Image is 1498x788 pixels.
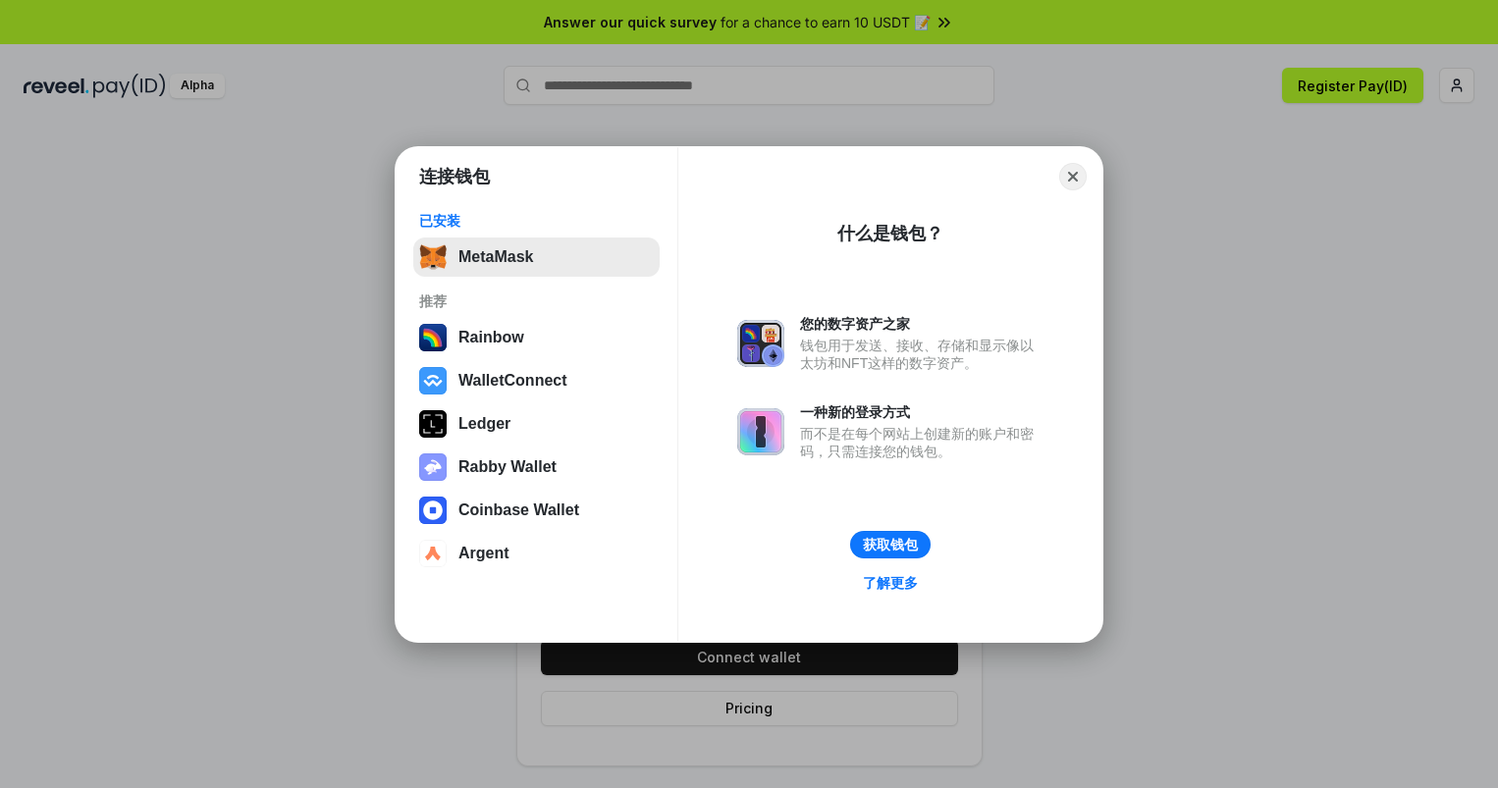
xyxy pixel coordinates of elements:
button: MetaMask [413,237,660,277]
div: 而不是在每个网站上创建新的账户和密码，只需连接您的钱包。 [800,425,1043,460]
div: WalletConnect [458,372,567,390]
div: Coinbase Wallet [458,501,579,519]
div: Rainbow [458,329,524,346]
a: 了解更多 [851,570,930,596]
img: svg+xml,%3Csvg%20width%3D%2228%22%20height%3D%2228%22%20viewBox%3D%220%200%2028%2028%22%20fill%3D... [419,367,447,394]
div: 获取钱包 [863,536,918,553]
button: Ledger [413,404,660,444]
button: WalletConnect [413,361,660,400]
img: svg+xml,%3Csvg%20xmlns%3D%22http%3A%2F%2Fwww.w3.org%2F2000%2Fsvg%22%20fill%3D%22none%22%20viewBox... [419,453,447,481]
div: Argent [458,545,509,562]
div: Ledger [458,415,510,433]
div: 了解更多 [863,574,918,592]
div: 推荐 [419,292,654,310]
div: 钱包用于发送、接收、存储和显示像以太坊和NFT这样的数字资产。 [800,337,1043,372]
img: svg+xml,%3Csvg%20width%3D%2228%22%20height%3D%2228%22%20viewBox%3D%220%200%2028%2028%22%20fill%3D... [419,540,447,567]
div: 什么是钱包？ [837,222,943,245]
button: Coinbase Wallet [413,491,660,530]
div: 一种新的登录方式 [800,403,1043,421]
button: Argent [413,534,660,573]
div: 您的数字资产之家 [800,315,1043,333]
div: MetaMask [458,248,533,266]
button: Rainbow [413,318,660,357]
img: svg+xml,%3Csvg%20xmlns%3D%22http%3A%2F%2Fwww.w3.org%2F2000%2Fsvg%22%20width%3D%2228%22%20height%3... [419,410,447,438]
div: Rabby Wallet [458,458,557,476]
img: svg+xml,%3Csvg%20fill%3D%22none%22%20height%3D%2233%22%20viewBox%3D%220%200%2035%2033%22%20width%... [419,243,447,271]
button: Rabby Wallet [413,447,660,487]
img: svg+xml,%3Csvg%20width%3D%2228%22%20height%3D%2228%22%20viewBox%3D%220%200%2028%2028%22%20fill%3D... [419,497,447,524]
button: Close [1059,163,1087,190]
img: svg+xml,%3Csvg%20xmlns%3D%22http%3A%2F%2Fwww.w3.org%2F2000%2Fsvg%22%20fill%3D%22none%22%20viewBox... [737,408,784,455]
h1: 连接钱包 [419,165,490,188]
div: 已安装 [419,212,654,230]
img: svg+xml,%3Csvg%20xmlns%3D%22http%3A%2F%2Fwww.w3.org%2F2000%2Fsvg%22%20fill%3D%22none%22%20viewBox... [737,320,784,367]
button: 获取钱包 [850,531,931,558]
img: svg+xml,%3Csvg%20width%3D%22120%22%20height%3D%22120%22%20viewBox%3D%220%200%20120%20120%22%20fil... [419,324,447,351]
